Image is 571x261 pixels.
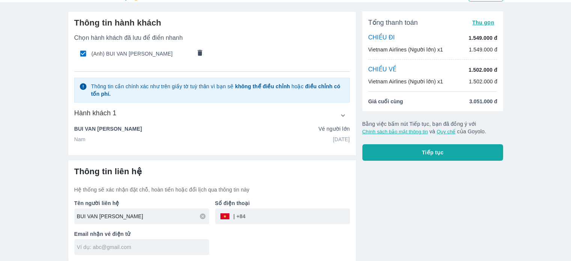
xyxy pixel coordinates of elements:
h6: Thông tin liên hệ [74,166,350,177]
span: Giá cuối cùng [368,98,403,105]
b: Tên người liên hệ [74,200,119,206]
b: Số điện thoại [215,200,250,206]
p: Chọn hành khách đã lưu để điền nhanh [74,34,350,42]
p: Vé người lớn [318,125,350,133]
p: Thông tin cần chính xác như trên giấy tờ tuỳ thân vì bạn sẽ hoặc [91,83,345,98]
p: [DATE] [333,136,350,143]
p: BUI VAN [PERSON_NAME] [74,125,142,133]
span: Tiếp tục [422,149,444,156]
h6: Thông tin hành khách [74,18,350,28]
button: Chính sách bảo mật thông tin [362,129,428,134]
button: comments [192,46,208,62]
p: Bằng việc bấm nút Tiếp tục, bạn đã đồng ý với và của Goyolo. [362,120,503,135]
span: 3.051.000 đ [469,98,497,105]
input: Ví dụ: abc@gmail.com [77,243,209,251]
p: 1.549.000 đ [469,34,497,42]
span: (Anh) BUI VAN [PERSON_NAME] [92,50,191,57]
p: Vietnam Airlines (Người lớn) x1 [368,46,443,53]
p: Nam [74,136,86,143]
p: 1.502.000 đ [469,78,497,85]
button: Quy chế [437,129,455,134]
strong: không thể điều chỉnh [235,83,290,89]
button: Thu gọn [469,17,497,28]
p: 1.502.000 đ [469,66,497,74]
h6: Hành khách 1 [74,109,117,118]
p: 1.549.000 đ [469,46,497,53]
input: Ví dụ: NGUYEN VAN A [77,213,209,220]
b: Email nhận vé điện tử [74,231,131,237]
button: Tiếp tục [362,144,503,161]
span: Thu gọn [472,20,494,26]
p: CHIỀU ĐI [368,34,395,42]
p: Hệ thống sẽ xác nhận đặt chỗ, hoàn tiền hoặc đổi lịch qua thông tin này [74,186,350,193]
p: CHIỀU VỀ [368,66,397,74]
span: Tổng thanh toán [368,18,418,27]
p: Vietnam Airlines (Người lớn) x1 [368,78,443,85]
